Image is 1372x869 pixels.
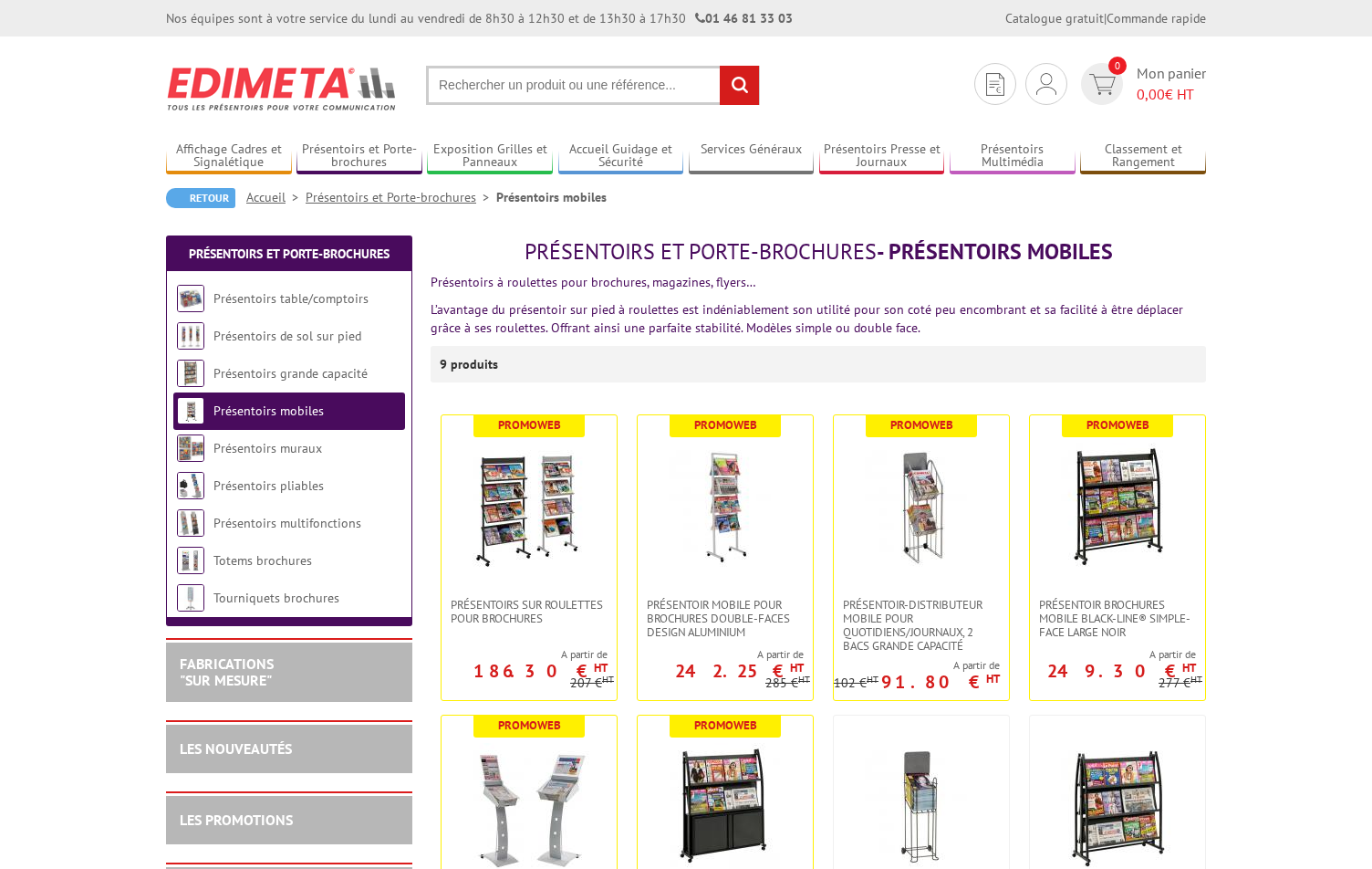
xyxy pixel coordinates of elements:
[1054,443,1181,571] img: Présentoir Brochures mobile Black-Line® simple-face large noir
[570,676,614,690] p: 207 €
[986,671,1000,686] sup: HT
[602,673,614,686] sup: HT
[498,717,561,733] b: Promoweb
[440,346,508,382] p: 9 produits
[857,443,985,571] img: Présentoir-distributeur mobile pour quotidiens/journaux, 2 bacs grande capacité
[246,189,306,205] a: Accueil
[1030,647,1196,662] span: A partir de
[694,417,757,433] b: Promoweb
[166,55,399,122] img: Edimeta
[451,598,608,625] span: Présentoirs sur roulettes pour brochures
[1107,10,1206,26] a: Commande rapide
[790,660,804,675] sup: HT
[498,417,561,433] b: Promoweb
[426,66,760,105] input: Rechercher un produit ou une référence...
[558,141,684,172] a: Accueil Guidage et Sécurité
[638,598,813,639] a: Présentoir mobile pour brochures double-faces Design aluminium
[427,141,553,172] a: Exposition Grilles et Panneaux
[213,365,368,382] a: Présentoirs grande capacité
[177,584,204,612] img: Tourniquets brochures
[695,10,793,26] strong: 01 46 81 33 03
[1137,63,1206,105] span: Mon panier
[306,189,496,205] a: Présentoirs et Porte-brochures
[819,141,945,172] a: Présentoirs Presse et Journaux
[1182,660,1196,675] sup: HT
[442,647,608,662] span: A partir de
[177,360,204,387] img: Présentoirs grande capacité
[442,598,617,625] a: Présentoirs sur roulettes pour brochures
[213,440,322,456] a: Présentoirs muraux
[496,188,607,206] li: Présentoirs mobiles
[867,673,878,686] sup: HT
[694,717,757,733] b: Promoweb
[525,237,877,266] span: Présentoirs et Porte-brochures
[765,676,810,690] p: 285 €
[177,472,204,499] img: Présentoirs pliables
[950,141,1076,172] a: Présentoirs Multimédia
[1108,57,1127,75] span: 0
[594,660,608,675] sup: HT
[296,141,422,172] a: Présentoirs et Porte-brochures
[431,240,1206,264] h1: - Présentoirs mobiles
[986,73,1004,96] img: devis rapide
[890,417,953,433] b: Promoweb
[473,665,608,676] p: 186.30 €
[798,673,810,686] sup: HT
[166,141,292,172] a: Affichage Cadres et Signalétique
[431,300,1206,337] p: L’avantage du présentoir sur pied à roulettes est indéniablement son utilité pour son coté peu en...
[638,647,804,662] span: A partir de
[881,676,1000,687] p: 91.80 €
[834,658,1000,673] span: A partir de
[180,811,293,829] a: LES PROMOTIONS
[177,434,204,462] img: Présentoirs muraux
[180,739,292,758] a: LES NOUVEAUTÉS
[1086,417,1149,433] b: Promoweb
[834,676,878,690] p: 102 €
[213,403,324,419] a: Présentoirs mobiles
[1036,73,1056,95] img: devis rapide
[1039,598,1196,639] span: Présentoir Brochures mobile Black-Line® simple-face large noir
[689,141,815,172] a: Services Généraux
[661,443,789,571] img: Présentoir mobile pour brochures double-faces Design aluminium
[189,246,390,262] a: Présentoirs et Porte-brochures
[1005,9,1206,27] div: |
[1047,665,1196,676] p: 249.30 €
[213,552,312,569] a: Totems brochures
[213,515,361,531] a: Présentoirs multifonctions
[834,598,1009,653] a: Présentoir-distributeur mobile pour quotidiens/journaux, 2 bacs grande capacité
[1190,673,1202,686] sup: HT
[1089,74,1116,95] img: devis rapide
[1137,84,1206,105] span: € HT
[177,509,204,537] img: Présentoirs multifonctions
[1076,63,1206,105] a: devis rapide 0 Mon panier 0,00€ HT
[1159,676,1202,690] p: 277 €
[180,654,274,689] a: FABRICATIONS"Sur Mesure"
[1137,85,1165,103] span: 0,00
[647,598,804,639] span: Présentoir mobile pour brochures double-faces Design aluminium
[213,290,369,307] a: Présentoirs table/comptoirs
[465,443,593,571] img: Présentoirs sur roulettes pour brochures
[431,273,1206,291] p: Présentoirs à roulettes pour brochures, magazines, flyers…
[166,188,235,208] a: Retour
[1080,141,1206,172] a: Classement et Rangement
[177,285,204,312] img: Présentoirs table/comptoirs
[213,328,361,344] a: Présentoirs de sol sur pied
[675,665,804,676] p: 242.25 €
[177,547,204,574] img: Totems brochures
[166,9,793,27] div: Nos équipes sont à votre service du lundi au vendredi de 8h30 à 12h30 et de 13h30 à 17h30
[213,477,324,494] a: Présentoirs pliables
[213,590,339,606] a: Tourniquets brochures
[177,397,204,424] img: Présentoirs mobiles
[1030,598,1205,639] a: Présentoir Brochures mobile Black-Line® simple-face large noir
[1005,10,1104,26] a: Catalogue gratuit
[720,66,759,105] input: rechercher
[843,598,1000,653] span: Présentoir-distributeur mobile pour quotidiens/journaux, 2 bacs grande capacité
[177,322,204,350] img: Présentoirs de sol sur pied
